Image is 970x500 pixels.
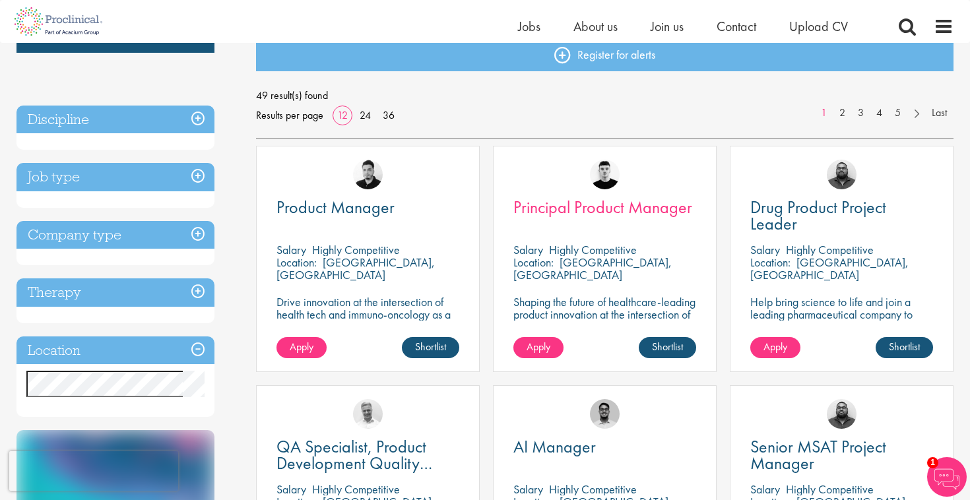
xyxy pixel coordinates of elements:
span: Principal Product Manager [513,196,692,218]
p: Highly Competitive [549,242,637,257]
span: Drug Product Project Leader [750,196,886,235]
img: Patrick Melody [590,160,620,189]
iframe: reCAPTCHA [9,451,178,491]
h3: Location [16,336,214,365]
a: Apply [513,337,564,358]
span: Salary [513,482,543,497]
a: Apply [276,337,327,358]
span: AI Manager [513,435,596,458]
span: Senior MSAT Project Manager [750,435,886,474]
img: Chatbot [927,457,967,497]
h3: Therapy [16,278,214,307]
p: Help bring science to life and join a leading pharmaceutical company to play a key role in delive... [750,296,933,358]
a: Last [925,106,954,121]
img: Anderson Maldonado [353,160,383,189]
span: Apply [763,340,787,354]
p: [GEOGRAPHIC_DATA], [GEOGRAPHIC_DATA] [750,255,909,282]
p: Highly Competitive [549,482,637,497]
h3: Job type [16,163,214,191]
a: 5 [888,106,907,121]
a: Drug Product Project Leader [750,199,933,232]
a: 3 [851,106,870,121]
a: 1 [814,106,833,121]
span: 1 [927,457,938,468]
a: Apply [750,337,800,358]
span: Product Manager [276,196,395,218]
span: QA Specialist, Product Development Quality (PDQ) [276,435,432,491]
a: Register for alerts [256,38,954,71]
a: Jobs [518,18,540,35]
span: Salary [750,242,780,257]
p: Highly Competitive [786,242,874,257]
a: Senior MSAT Project Manager [750,439,933,472]
a: Join us [651,18,684,35]
a: Upload CV [789,18,848,35]
span: Apply [527,340,550,354]
a: Shortlist [876,337,933,358]
a: 4 [870,106,889,121]
p: Highly Competitive [312,242,400,257]
p: Highly Competitive [312,482,400,497]
a: Principal Product Manager [513,199,696,216]
span: Salary [276,482,306,497]
img: Joshua Bye [353,399,383,429]
p: Drive innovation at the intersection of health tech and immuno-oncology as a Product Manager shap... [276,296,459,358]
span: Salary [276,242,306,257]
a: Shortlist [639,337,696,358]
a: 12 [333,108,352,122]
span: Results per page [256,106,323,125]
img: Timothy Deschamps [590,399,620,429]
a: Shortlist [402,337,459,358]
img: Ashley Bennett [827,160,857,189]
a: About us [573,18,618,35]
a: 24 [355,108,375,122]
span: Location: [513,255,554,270]
img: Ashley Bennett [827,399,857,429]
a: 36 [378,108,399,122]
span: 49 result(s) found [256,86,954,106]
a: AI Manager [513,439,696,455]
span: Location: [276,255,317,270]
p: [GEOGRAPHIC_DATA], [GEOGRAPHIC_DATA] [513,255,672,282]
p: Highly Competitive [786,482,874,497]
h3: Discipline [16,106,214,134]
span: Apply [290,340,313,354]
h3: Company type [16,221,214,249]
p: Shaping the future of healthcare-leading product innovation at the intersection of technology and... [513,296,696,333]
a: Product Manager [276,199,459,216]
p: [GEOGRAPHIC_DATA], [GEOGRAPHIC_DATA] [276,255,435,282]
a: 2 [833,106,852,121]
span: Location: [750,255,791,270]
span: Salary [750,482,780,497]
a: QA Specialist, Product Development Quality (PDQ) [276,439,459,472]
span: Salary [513,242,543,257]
a: Contact [717,18,756,35]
